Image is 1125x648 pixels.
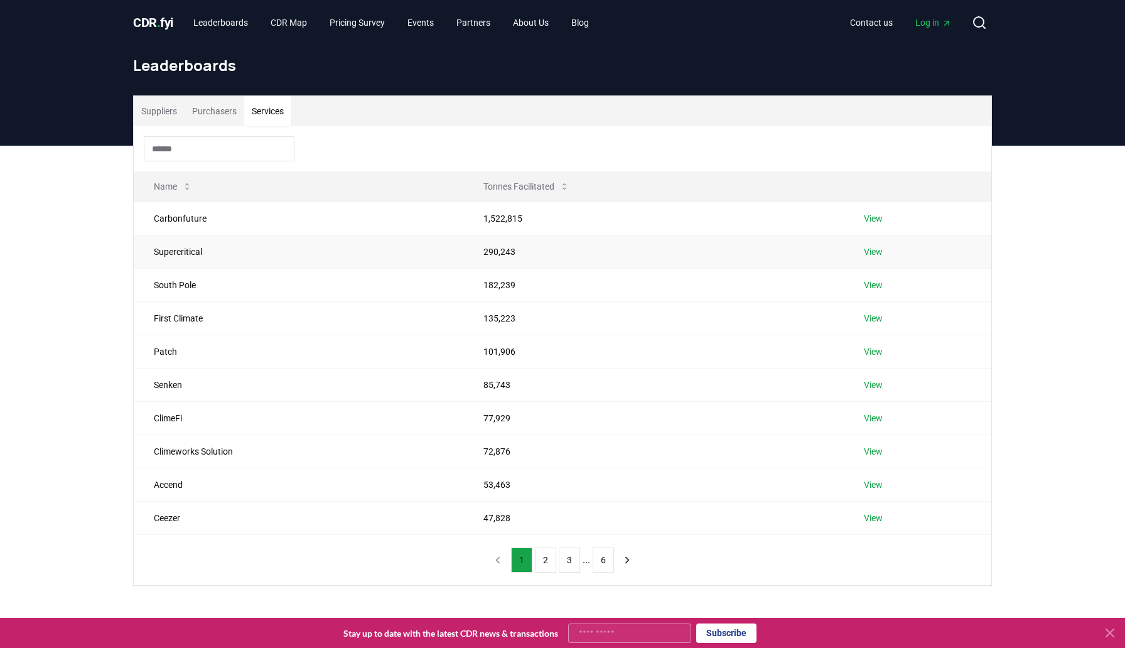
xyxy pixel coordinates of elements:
[134,202,463,235] td: Carbonfuture
[864,445,883,458] a: View
[463,235,844,268] td: 290,243
[134,335,463,368] td: Patch
[905,11,962,34] a: Log in
[134,501,463,534] td: Ceezer
[593,548,614,573] button: 6
[134,468,463,501] td: Accend
[463,435,844,468] td: 72,876
[134,96,185,126] button: Suppliers
[915,16,952,29] span: Log in
[463,401,844,435] td: 77,929
[864,312,883,325] a: View
[840,11,962,34] nav: Main
[446,11,500,34] a: Partners
[511,548,532,573] button: 1
[864,279,883,291] a: View
[463,501,844,534] td: 47,828
[183,11,258,34] a: Leaderboards
[144,174,202,199] button: Name
[134,268,463,301] td: South Pole
[134,301,463,335] td: First Climate
[133,14,173,31] a: CDR.fyi
[503,11,559,34] a: About Us
[134,401,463,435] td: ClimeFi
[559,548,580,573] button: 3
[133,15,173,30] span: CDR fyi
[183,11,599,34] nav: Main
[463,202,844,235] td: 1,522,815
[864,212,883,225] a: View
[463,268,844,301] td: 182,239
[864,478,883,491] a: View
[535,548,556,573] button: 2
[463,468,844,501] td: 53,463
[864,379,883,391] a: View
[840,11,903,34] a: Contact us
[463,301,844,335] td: 135,223
[583,553,590,568] li: ...
[157,15,161,30] span: .
[244,96,291,126] button: Services
[616,548,638,573] button: next page
[864,246,883,258] a: View
[134,368,463,401] td: Senken
[463,335,844,368] td: 101,906
[134,235,463,268] td: Supercritical
[397,11,444,34] a: Events
[133,55,992,75] h1: Leaderboards
[864,512,883,524] a: View
[185,96,244,126] button: Purchasers
[134,435,463,468] td: Climeworks Solution
[261,11,317,34] a: CDR Map
[320,11,395,34] a: Pricing Survey
[864,345,883,358] a: View
[561,11,599,34] a: Blog
[473,174,579,199] button: Tonnes Facilitated
[864,412,883,424] a: View
[463,368,844,401] td: 85,743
